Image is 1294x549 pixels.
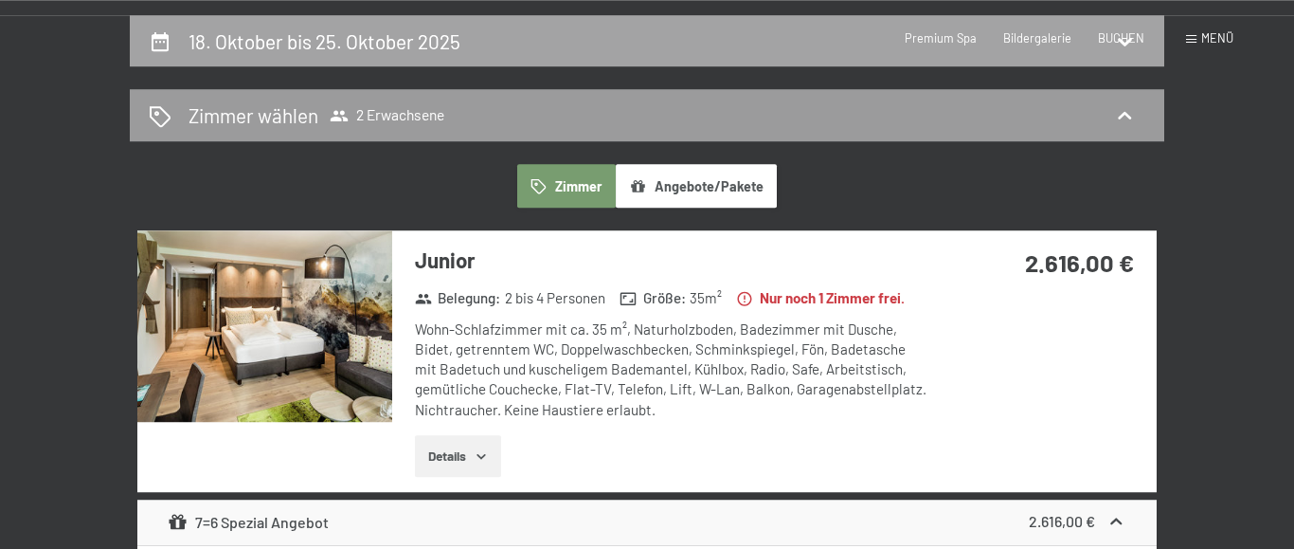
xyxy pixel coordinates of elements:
span: 2 bis 4 Personen [505,288,605,308]
span: Menü [1201,30,1233,46]
strong: 2.616,00 € [1025,247,1134,277]
img: mss_renderimg.php [137,230,392,422]
a: BUCHEN [1098,30,1144,46]
strong: Größe : [620,288,686,308]
strong: Belegung : [415,288,501,308]
button: Details [415,435,501,477]
button: Angebote/Pakete [616,164,777,208]
div: 7=6 Spezial Angebot [168,511,329,534]
a: Bildergalerie [1003,30,1071,46]
button: Zimmer [517,164,616,208]
span: 2 Erwachsene [330,106,444,125]
h3: Junior [415,246,927,275]
div: 7=6 Spezial Angebot2.616,00 € [137,500,1157,545]
div: Wohn-Schlafzimmer mit ca. 35 m², Naturholzboden, Badezimmer mit Dusche, Bidet, getrenntem WC, Dop... [415,320,927,420]
strong: 2.616,00 € [1029,512,1095,530]
h2: Zimmer wählen [189,101,318,129]
a: Premium Spa [905,30,977,46]
h2: 18. Oktober bis 25. Oktober 2025 [189,29,460,53]
strong: Nur noch 1 Zimmer frei. [736,288,905,308]
span: 35 m² [690,288,722,308]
